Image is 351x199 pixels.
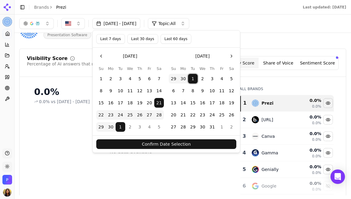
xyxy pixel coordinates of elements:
[227,110,236,120] button: Saturday, July 26th, 2025
[154,122,164,132] button: Saturday, July 5th, 2025
[207,66,217,71] th: Thursday
[96,122,106,132] button: Sunday, June 29th, 2025, selected
[158,21,176,27] span: Topic: All
[116,110,125,120] button: Tuesday, June 24th, 2025, selected
[303,5,346,10] div: Last updated: [DATE]
[207,110,217,120] button: Thursday, July 24th, 2025
[188,66,198,71] th: Tuesday
[323,165,333,174] button: Hide genially data
[106,86,116,96] button: Monday, June 9th, 2025
[34,4,66,10] nav: breadcrumb
[252,116,259,123] img: beautiful.ai
[243,99,246,107] div: 1
[188,86,198,96] button: Tuesday, July 8th, 2025
[323,115,333,125] button: Hide beautiful.ai data
[127,34,158,44] button: Last 30 days
[217,110,227,120] button: Friday, July 25th, 2025
[252,149,259,156] img: gamma
[298,97,321,103] div: 0.0 %
[169,98,178,108] button: Sunday, July 13th, 2025
[125,66,135,71] th: Wednesday
[154,98,164,108] button: Saturday, June 21st, 2025, selected
[188,98,198,108] button: Tuesday, July 15th, 2025
[135,74,145,84] button: Thursday, June 5th, 2025
[330,169,345,184] div: Open Intercom Messenger
[298,58,337,68] button: Sentiment Score
[34,87,228,97] div: 0.0%
[27,61,134,67] div: Percentage of AI answers that mention your brand
[323,181,333,191] button: Show google data
[323,148,333,158] button: Hide gamma data
[323,98,333,108] button: Hide prezi data
[96,86,106,96] button: Sunday, June 8th, 2025
[96,51,106,61] button: Go to the Previous Month
[243,182,246,190] div: 6
[178,86,188,96] button: Monday, July 7th, 2025
[227,74,236,84] button: Saturday, July 5th, 2025
[261,150,278,156] div: Gamma
[261,166,279,172] div: Genially
[43,31,91,39] span: Presentation Software
[243,133,246,140] div: 3
[240,95,334,112] tr: 1preziPrezi0.0%0.0%Hide prezi data
[106,110,116,120] button: Monday, June 23rd, 2025, selected
[106,122,116,132] button: Monday, June 30th, 2025, selected
[96,66,164,132] table: June 2025
[252,182,259,190] img: google
[227,66,236,71] th: Saturday
[34,5,49,10] a: Brands
[27,56,68,61] div: Visibility Score
[161,34,191,44] button: Last 60 days
[169,86,178,96] button: Sunday, July 6th, 2025
[207,122,217,132] button: Thursday, July 31st, 2025
[227,122,236,132] button: Saturday, August 2nd, 2025
[298,131,321,137] div: 0.0 %
[240,112,334,128] tr: 2beautiful.ai[URL]0.0%0.0%Hide beautiful.ai data
[240,178,334,194] tr: 6googleGoogle0.0%0.0%Show google data
[169,110,178,120] button: Sunday, July 20th, 2025
[39,99,50,105] span: 0.0%
[252,133,259,140] img: canva
[198,86,207,96] button: Wednesday, July 9th, 2025
[227,51,236,61] button: Go to the Next Month
[243,166,246,173] div: 5
[145,74,154,84] button: Friday, June 6th, 2025
[261,183,276,189] div: Google
[312,104,321,109] span: 0.0%
[240,145,334,161] tr: 4gammaGamma0.0%0.0%Hide gamma data
[198,110,207,120] button: Wednesday, July 23rd, 2025
[154,66,164,71] th: Saturday
[312,187,321,192] span: 0.0%
[217,122,227,132] button: Friday, August 1st, 2025
[145,66,154,71] th: Friday
[227,98,236,108] button: Saturday, July 19th, 2025
[2,175,12,185] img: Prezi
[298,180,321,186] div: 0.0 %
[106,66,116,71] th: Monday
[116,74,125,84] button: Tuesday, June 3rd, 2025
[312,137,321,142] span: 0.0%
[261,100,273,106] div: Prezi
[154,74,164,84] button: Saturday, June 7th, 2025
[198,66,207,71] th: Wednesday
[198,74,207,84] button: Wednesday, July 2nd, 2025
[65,21,71,27] img: US
[312,170,321,175] span: 0.0%
[51,99,90,105] span: vs [DATE] - [DATE]
[217,86,227,96] button: Friday, July 11th, 2025
[240,161,334,178] tr: 5geniallyGenially0.0%0.0%Hide genially data
[188,122,198,132] button: Tuesday, July 29th, 2025
[243,116,246,123] div: 2
[261,133,275,139] div: Canva
[217,98,227,108] button: Friday, July 18th, 2025
[116,122,125,132] button: Tuesday, July 1st, 2025, selected
[135,98,145,108] button: Thursday, June 19th, 2025
[259,58,298,68] button: Share of Voice
[198,98,207,108] button: Wednesday, July 16th, 2025
[135,66,145,71] th: Thursday
[3,188,11,197] img: Naba Ahmed
[240,87,334,91] div: All Brands
[125,98,135,108] button: Wednesday, June 18th, 2025
[154,110,164,120] button: Saturday, June 28th, 2025, selected
[178,66,188,71] th: Monday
